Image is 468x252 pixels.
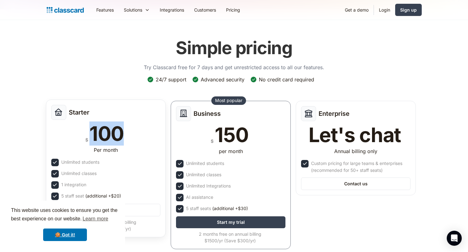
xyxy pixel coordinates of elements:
[400,7,417,13] div: Sign up
[212,205,248,212] span: (additional +$30)
[61,193,121,199] div: 5 staff seat
[374,3,395,17] a: Login
[155,3,189,17] a: Integrations
[176,216,285,228] a: Start my trial
[61,181,86,188] div: 1 integration
[194,110,221,117] h2: Business
[186,160,224,167] div: Unlimited students
[219,147,243,155] div: per month
[43,229,87,241] a: dismiss cookie message
[11,207,119,224] span: This website uses cookies to ensure you get the best experience on our website.
[186,194,213,201] div: AI assistance
[119,3,155,17] div: Solutions
[89,124,124,144] div: 100
[85,193,121,199] span: (additional +$20)
[5,201,125,247] div: cookieconsent
[215,125,248,145] div: 150
[447,231,462,246] div: Open Intercom Messenger
[301,177,410,190] a: Contact us
[215,97,242,104] div: Most popular
[176,38,292,59] h1: Simple pricing
[186,183,231,189] div: Unlimited Integrations
[47,6,84,14] a: home
[124,7,142,13] div: Solutions
[201,76,244,83] div: Advanced security
[61,170,97,177] div: Unlimited classes
[259,76,314,83] div: No credit card required
[94,146,118,154] div: Per month
[340,3,374,17] a: Get a demo
[211,137,214,145] div: $
[395,4,422,16] a: Sign up
[311,160,409,174] div: Custom pricing for large teams & enterprises (recommended for 50+ staff seats)
[156,76,186,83] div: 24/7 support
[144,64,324,71] p: Try Classcard free for 7 days and get unrestricted access to all our features.
[186,171,221,178] div: Unlimited classes
[91,3,119,17] a: Features
[61,159,99,166] div: Unlimited students
[186,205,248,212] div: 5 staff seats
[69,109,89,116] h2: Starter
[176,231,284,244] div: 2 months free on annual billing $1500/yr (Save $300/yr)
[334,147,377,155] div: Annual billing only
[85,136,88,144] div: $
[319,110,350,117] h2: Enterprise
[221,3,245,17] a: Pricing
[189,3,221,17] a: Customers
[82,214,109,224] a: learn more about cookies
[309,125,401,145] div: Let's chat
